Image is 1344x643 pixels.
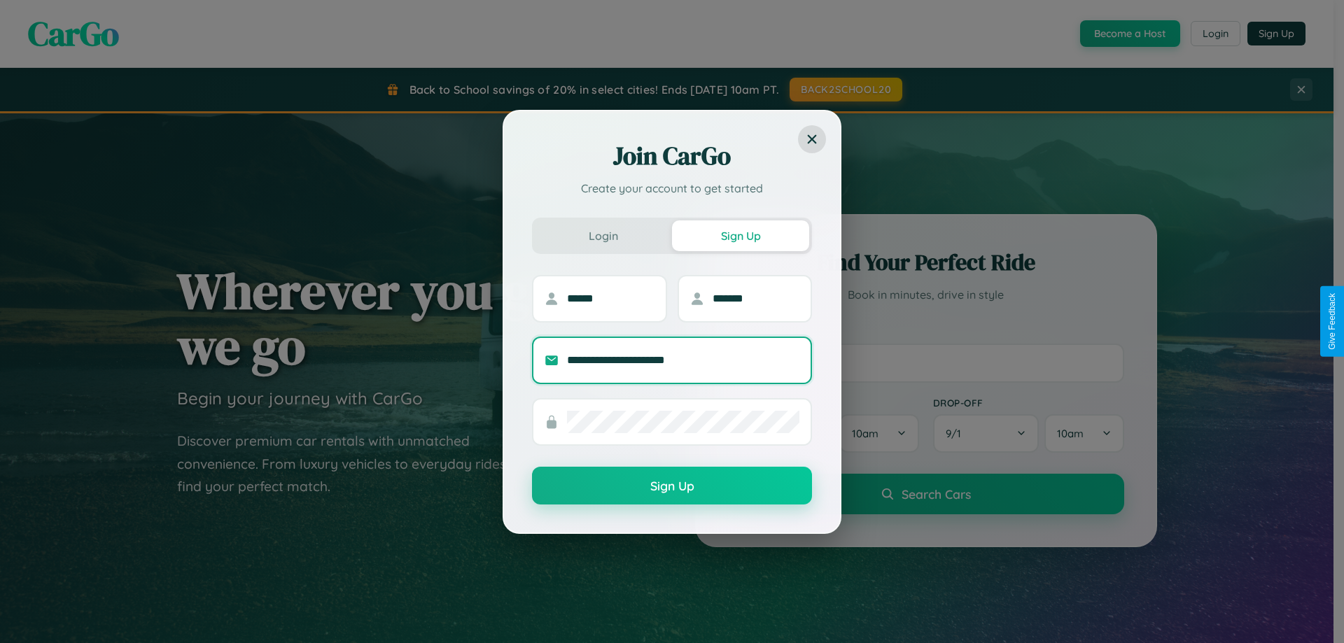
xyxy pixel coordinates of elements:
div: Give Feedback [1327,293,1337,350]
p: Create your account to get started [532,180,812,197]
button: Sign Up [672,220,809,251]
button: Login [535,220,672,251]
h2: Join CarGo [532,139,812,173]
button: Sign Up [532,467,812,504]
